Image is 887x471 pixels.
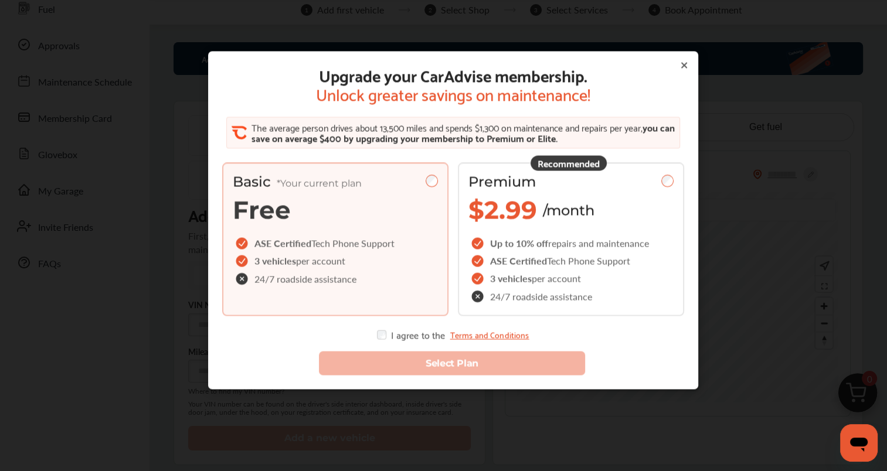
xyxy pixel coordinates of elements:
[236,255,250,267] img: checkIcon.6d469ec1.svg
[311,237,395,250] span: Tech Phone Support
[277,178,362,189] span: *Your current plan
[254,274,356,284] span: 24/7 roadside assistance
[547,254,630,268] span: Tech Phone Support
[490,292,592,301] span: 24/7 roadside assistance
[471,273,485,285] img: checkIcon.6d469ec1.svg
[468,173,536,190] span: Premium
[532,272,581,285] span: per account
[233,173,362,190] span: Basic
[490,272,532,285] span: 3 vehicles
[233,195,291,226] span: Free
[377,330,529,340] div: I agree to the
[468,195,537,226] span: $2.99
[231,125,246,141] img: CA_CheckIcon.cf4f08d4.svg
[316,66,590,84] span: Upgrade your CarAdvise membership.
[543,202,594,219] span: /month
[471,255,485,267] img: checkIcon.6d469ec1.svg
[296,254,345,268] span: per account
[254,237,311,250] span: ASE Certified
[471,238,485,250] img: checkIcon.6d469ec1.svg
[471,291,485,303] img: check-cross-icon.c68f34ea.svg
[548,237,649,250] span: repairs and maintenance
[531,156,607,171] div: Recommended
[450,330,529,340] a: Terms and Conditions
[840,424,878,462] iframe: Button to launch messaging window
[490,254,547,268] span: ASE Certified
[236,273,250,285] img: check-cross-icon.c68f34ea.svg
[251,120,642,135] span: The average person drives about 13,500 miles and spends $1,300 on maintenance and repairs per year,
[251,120,674,146] span: you can save on average $400 by upgrading your membership to Premium or Elite.
[490,237,548,250] span: Up to 10% off
[316,84,590,103] span: Unlock greater savings on maintenance!
[236,238,250,250] img: checkIcon.6d469ec1.svg
[254,254,296,268] span: 3 vehicles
